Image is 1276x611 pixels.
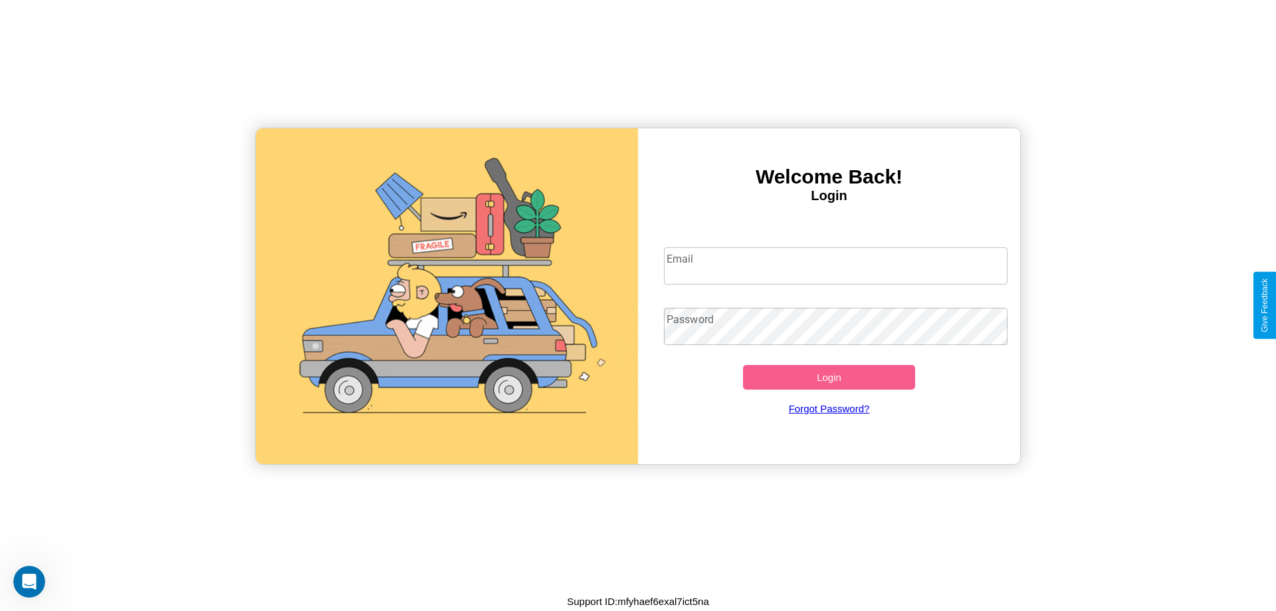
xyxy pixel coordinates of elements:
h4: Login [638,188,1020,203]
h3: Welcome Back! [638,166,1020,188]
button: Login [743,365,915,390]
a: Forgot Password? [657,390,1002,428]
p: Support ID: mfyhaef6exal7ict5na [567,592,708,610]
iframe: Intercom live chat [13,566,45,598]
div: Give Feedback [1260,279,1269,332]
img: gif [256,128,638,464]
